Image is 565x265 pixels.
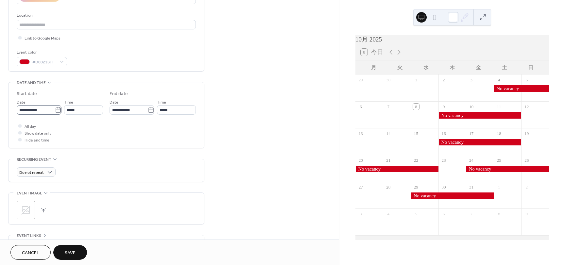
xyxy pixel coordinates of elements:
span: Hide end time [25,137,49,144]
div: 5 [413,211,419,217]
div: 28 [385,184,391,190]
div: 18 [496,130,502,136]
div: 29 [358,77,364,83]
button: Save [53,245,87,260]
div: 6 [358,104,364,109]
div: 7 [385,104,391,109]
div: Event color [17,49,66,56]
span: Time [157,99,166,106]
div: 10月 2025 [355,35,549,44]
div: 13 [358,130,364,136]
span: Date [17,99,26,106]
div: Start date [17,91,37,97]
div: 8 [413,104,419,109]
div: 27 [358,184,364,190]
div: 24 [468,157,474,163]
div: 月 [361,60,387,75]
div: 1 [413,77,419,83]
span: Do not repeat [19,169,44,176]
div: 15 [413,130,419,136]
div: No vacancy [411,192,494,199]
div: ; [17,201,35,219]
div: No vacancy [466,166,549,172]
div: 3 [358,211,364,217]
div: 14 [385,130,391,136]
div: 金 [465,60,491,75]
div: ••• [9,235,204,249]
div: 16 [441,130,447,136]
div: 19 [524,130,530,136]
div: 2 [524,184,530,190]
div: 木 [439,60,465,75]
div: End date [110,91,128,97]
button: Cancel [10,245,51,260]
div: 7 [468,211,474,217]
div: 土 [491,60,518,75]
div: 21 [385,157,391,163]
div: 30 [385,77,391,83]
div: 11 [496,104,502,109]
div: 12 [524,104,530,109]
span: #D0021BFF [32,59,57,66]
div: 30 [441,184,447,190]
div: 日 [518,60,544,75]
div: 3 [468,77,474,83]
div: 9 [524,211,530,217]
div: 23 [441,157,447,163]
div: 17 [468,130,474,136]
span: Time [64,99,73,106]
span: Show date only [25,130,51,137]
div: No vacancy [355,166,438,172]
div: 10 [468,104,474,109]
div: 29 [413,184,419,190]
div: 2 [441,77,447,83]
div: 4 [385,211,391,217]
div: Location [17,12,195,19]
div: 水 [413,60,439,75]
div: 20 [358,157,364,163]
span: Event image [17,190,42,197]
div: 1 [496,184,502,190]
div: 火 [387,60,413,75]
div: No vacancy [494,85,549,92]
span: Recurring event [17,156,51,163]
span: All day [25,123,36,130]
div: 8 [496,211,502,217]
div: 22 [413,157,419,163]
span: Date [110,99,118,106]
div: No vacancy [438,139,522,145]
span: Link to Google Maps [25,35,60,42]
div: 25 [496,157,502,163]
div: 5 [524,77,530,83]
div: 6 [441,211,447,217]
div: No vacancy [438,112,522,119]
span: Event links [17,232,41,239]
div: 9 [441,104,447,109]
div: 31 [468,184,474,190]
span: Cancel [22,250,39,257]
span: Save [65,250,76,257]
div: 26 [524,157,530,163]
div: 4 [496,77,502,83]
span: Date and time [17,79,46,86]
